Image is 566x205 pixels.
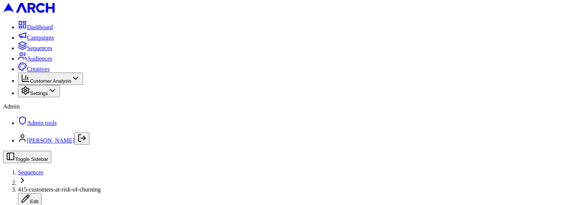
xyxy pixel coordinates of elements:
span: Dashboard [27,24,53,30]
span: Edit [30,199,39,204]
span: Sequences [27,45,52,51]
div: Admin [3,103,563,110]
a: [PERSON_NAME] [27,137,74,144]
span: Toggle Sidebar [15,156,48,162]
a: Campaigns [18,34,54,41]
a: Sequences [18,45,52,51]
span: Settings [30,91,48,96]
a: Admin tools [18,120,57,126]
button: Toggle Sidebar [3,151,51,163]
a: Dashboard [18,24,53,30]
a: Sequences [18,169,43,175]
span: Customer Analysis [30,78,71,84]
span: Audiences [27,55,52,62]
span: Admin tools [27,120,57,126]
a: Creatives [18,66,49,72]
span: 415-customers-at-risk-of-churning [18,186,101,193]
button: Customer Analysis [18,73,83,85]
span: Campaigns [27,34,54,41]
button: Log out [74,132,89,145]
span: Creatives [27,66,49,72]
button: Settings [18,85,60,97]
a: Audiences [18,55,52,62]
